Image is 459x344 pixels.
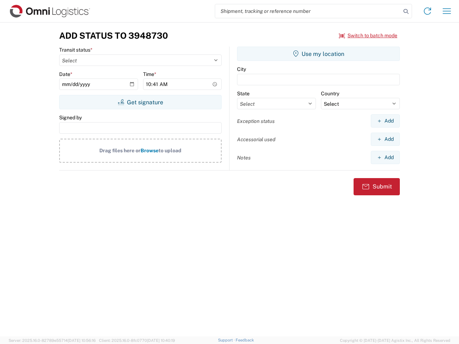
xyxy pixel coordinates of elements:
[143,71,156,77] label: Time
[215,4,401,18] input: Shipment, tracking or reference number
[371,133,400,146] button: Add
[371,151,400,164] button: Add
[59,47,93,53] label: Transit status
[237,47,400,61] button: Use my location
[236,338,254,342] a: Feedback
[99,148,141,153] span: Drag files here or
[354,178,400,195] button: Submit
[158,148,181,153] span: to upload
[237,90,250,97] label: State
[237,118,275,124] label: Exception status
[9,338,96,343] span: Server: 2025.16.0-82789e55714
[237,136,275,143] label: Accessorial used
[59,114,82,121] label: Signed by
[218,338,236,342] a: Support
[147,338,175,343] span: [DATE] 10:40:19
[237,66,246,72] label: City
[141,148,158,153] span: Browse
[99,338,175,343] span: Client: 2025.16.0-8fc0770
[237,154,251,161] label: Notes
[371,114,400,128] button: Add
[59,71,72,77] label: Date
[68,338,96,343] span: [DATE] 10:56:16
[321,90,339,97] label: Country
[340,337,450,344] span: Copyright © [DATE]-[DATE] Agistix Inc., All Rights Reserved
[59,30,168,41] h3: Add Status to 3948730
[59,95,222,109] button: Get signature
[339,30,397,42] button: Switch to batch mode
